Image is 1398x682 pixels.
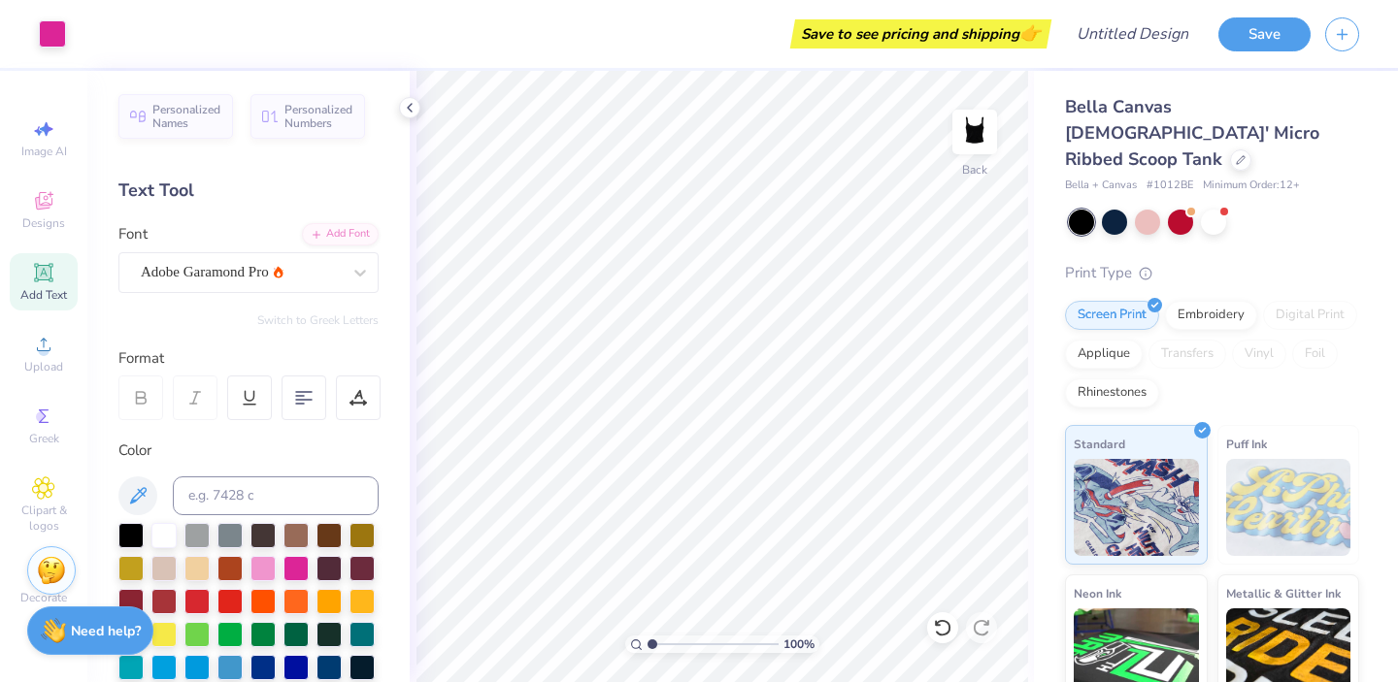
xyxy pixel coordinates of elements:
[152,103,221,130] span: Personalized Names
[1065,378,1159,407] div: Rhinestones
[783,635,815,653] span: 100 %
[1074,434,1125,454] span: Standard
[10,503,78,534] span: Clipart & logos
[118,223,148,245] label: Font
[24,359,63,374] span: Upload
[1292,340,1338,369] div: Foil
[795,19,1047,49] div: Save to see pricing and shipping
[1074,459,1199,556] img: Standard
[1226,583,1341,603] span: Metallic & Glitter Ink
[71,622,141,640] strong: Need help?
[20,590,67,605] span: Decorate
[1226,459,1351,556] img: Puff Ink
[118,178,379,204] div: Text Tool
[955,113,994,151] img: Back
[20,287,67,303] span: Add Text
[1065,301,1159,330] div: Screen Print
[1061,15,1204,53] input: Untitled Design
[29,431,59,446] span: Greek
[284,103,353,130] span: Personalized Numbers
[22,215,65,231] span: Designs
[962,161,987,179] div: Back
[118,439,379,462] div: Color
[1065,178,1137,194] span: Bella + Canvas
[21,144,67,159] span: Image AI
[1065,262,1359,284] div: Print Type
[118,347,381,370] div: Format
[1065,95,1319,171] span: Bella Canvas [DEMOGRAPHIC_DATA]' Micro Ribbed Scoop Tank
[1019,21,1041,45] span: 👉
[1074,583,1121,603] span: Neon Ink
[257,312,379,328] button: Switch to Greek Letters
[1165,301,1257,330] div: Embroidery
[1203,178,1300,194] span: Minimum Order: 12 +
[1263,301,1357,330] div: Digital Print
[302,223,379,245] div: Add Font
[1232,340,1286,369] div: Vinyl
[1226,434,1267,454] span: Puff Ink
[173,476,379,515] input: e.g. 7428 c
[1218,17,1311,51] button: Save
[1065,340,1143,369] div: Applique
[1147,178,1193,194] span: # 1012BE
[1148,340,1226,369] div: Transfers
